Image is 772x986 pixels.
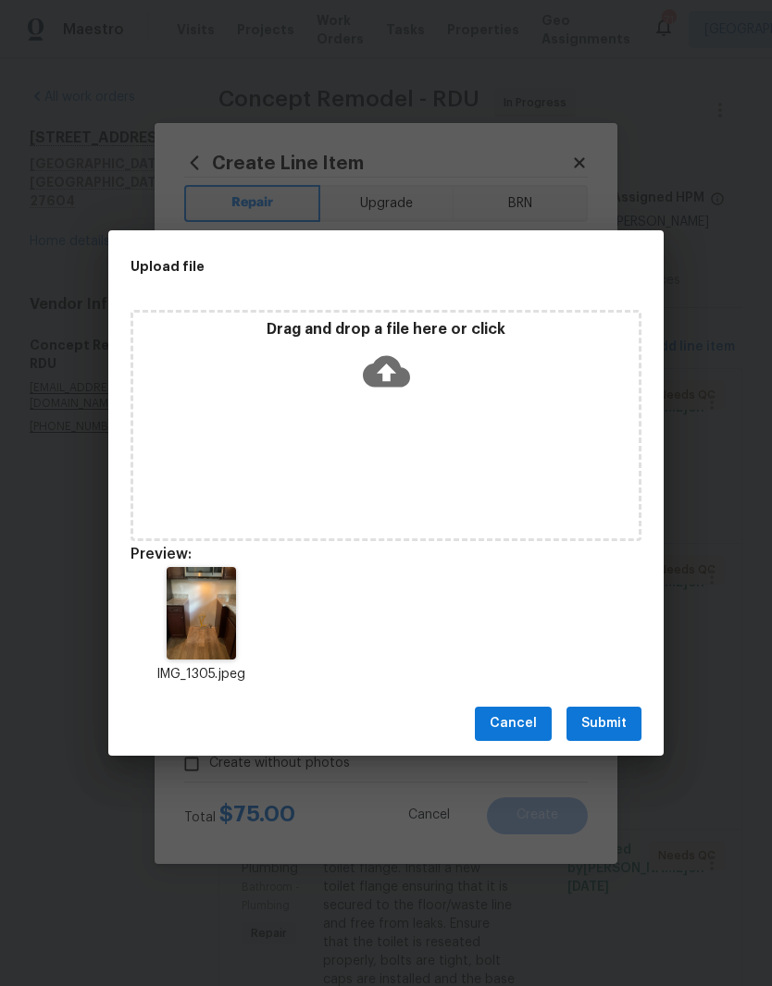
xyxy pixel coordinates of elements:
p: IMG_1305.jpeg [131,665,271,684]
h2: Upload file [131,256,558,277]
img: 9k= [167,567,236,659]
span: Submit [581,712,627,735]
button: Cancel [475,707,552,741]
p: Drag and drop a file here or click [133,320,639,339]
button: Submit [567,707,641,741]
span: Cancel [490,712,537,735]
